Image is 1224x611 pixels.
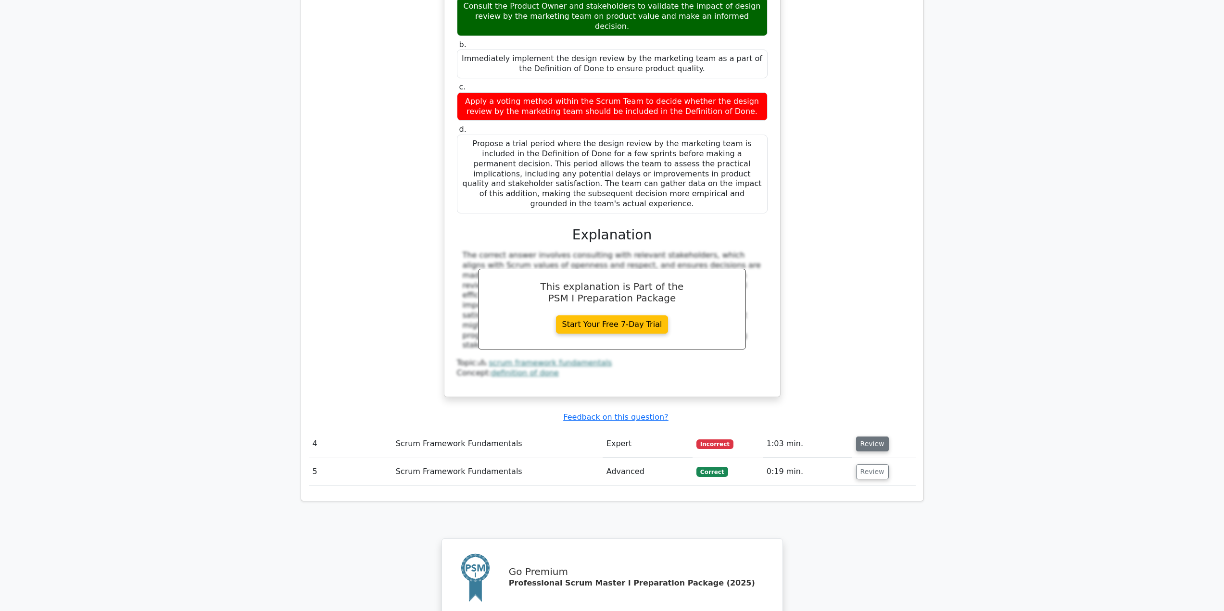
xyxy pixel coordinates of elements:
[856,436,889,451] button: Review
[491,368,559,377] a: definition of done
[603,430,693,458] td: Expert
[457,368,768,378] div: Concept:
[392,430,603,458] td: Scrum Framework Fundamentals
[556,315,669,334] a: Start Your Free 7-Day Trial
[459,40,467,49] span: b.
[309,458,392,486] td: 5
[457,135,768,213] div: Propose a trial period where the design review by the marketing team is included in the Definitio...
[696,439,733,449] span: Incorrect
[457,50,768,78] div: Immediately implement the design review by the marketing team as a part of the Definition of Done...
[763,458,852,486] td: 0:19 min.
[457,358,768,368] div: Topic:
[763,430,852,458] td: 1:03 min.
[563,412,668,422] a: Feedback on this question?
[459,125,467,134] span: d.
[696,467,728,476] span: Correct
[489,358,612,367] a: scrum framework fundamentals
[463,227,762,243] h3: Explanation
[392,458,603,486] td: Scrum Framework Fundamentals
[463,250,762,350] div: The correct answer involves consulting with relevant stakeholders, which aligns with Scrum values...
[459,82,466,91] span: c.
[856,464,889,479] button: Review
[457,92,768,121] div: Apply a voting method within the Scrum Team to decide whether the design review by the marketing ...
[309,430,392,458] td: 4
[603,458,693,486] td: Advanced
